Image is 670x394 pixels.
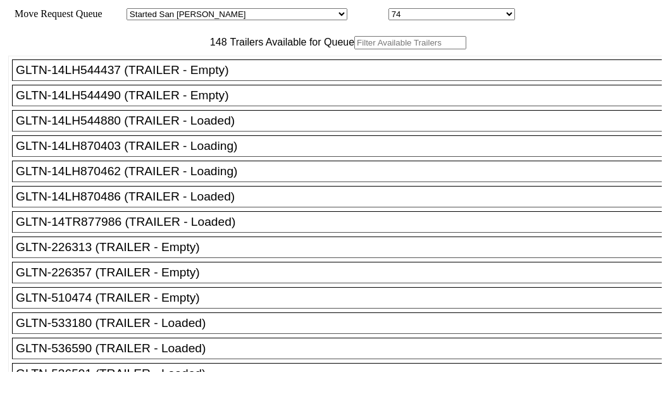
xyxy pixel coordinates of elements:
[16,139,669,153] div: GLTN-14LH870403 (TRAILER - Loading)
[350,8,386,19] span: Location
[16,89,669,102] div: GLTN-14LH544490 (TRAILER - Empty)
[16,164,669,178] div: GLTN-14LH870462 (TRAILER - Loading)
[16,240,669,254] div: GLTN-226313 (TRAILER - Empty)
[227,37,355,47] span: Trailers Available for Queue
[16,63,669,77] div: GLTN-14LH544437 (TRAILER - Empty)
[16,190,669,204] div: GLTN-14LH870486 (TRAILER - Loaded)
[16,367,669,381] div: GLTN-536591 (TRAILER - Loaded)
[16,266,669,280] div: GLTN-226357 (TRAILER - Empty)
[104,8,124,19] span: Area
[204,37,227,47] span: 148
[16,342,669,355] div: GLTN-536590 (TRAILER - Loaded)
[8,8,102,19] span: Move Request Queue
[16,291,669,305] div: GLTN-510474 (TRAILER - Empty)
[16,215,669,229] div: GLTN-14TR877986 (TRAILER - Loaded)
[16,114,669,128] div: GLTN-14LH544880 (TRAILER - Loaded)
[16,316,669,330] div: GLTN-533180 (TRAILER - Loaded)
[354,36,466,49] input: Filter Available Trailers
